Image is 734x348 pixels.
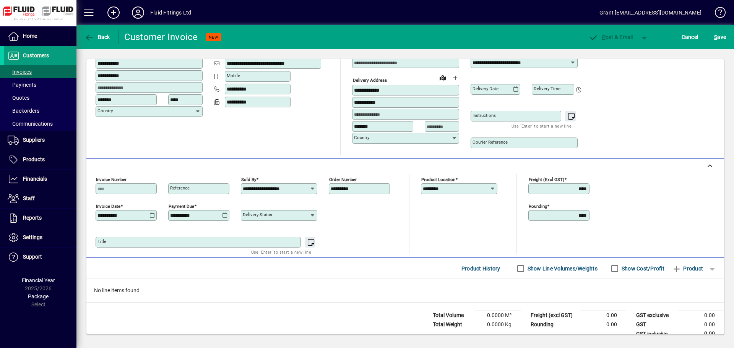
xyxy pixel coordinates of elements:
[475,311,521,320] td: 0.0000 M³
[680,30,700,44] button: Cancel
[714,34,717,40] span: S
[126,6,150,19] button: Profile
[23,156,45,162] span: Products
[96,177,127,182] mat-label: Invoice number
[23,234,42,240] span: Settings
[678,311,724,320] td: 0.00
[84,34,110,40] span: Back
[473,139,508,145] mat-label: Courier Reference
[4,65,76,78] a: Invoices
[4,131,76,150] a: Suppliers
[124,31,198,43] div: Customer Invoice
[534,86,560,91] mat-label: Delivery time
[632,329,678,339] td: GST inclusive
[23,254,42,260] span: Support
[682,31,698,43] span: Cancel
[8,95,29,101] span: Quotes
[23,52,49,58] span: Customers
[169,204,194,209] mat-label: Payment due
[4,91,76,104] a: Quotes
[4,189,76,208] a: Staff
[23,176,47,182] span: Financials
[4,209,76,228] a: Reports
[602,34,606,40] span: P
[23,215,42,221] span: Reports
[4,27,76,46] a: Home
[22,277,55,283] span: Financial Year
[4,117,76,130] a: Communications
[620,265,664,272] label: Show Cost/Profit
[86,279,724,302] div: No line items found
[599,6,702,19] div: Grant [EMAIL_ADDRESS][DOMAIN_NAME]
[475,320,521,329] td: 0.0000 Kg
[4,170,76,189] a: Financials
[632,311,678,320] td: GST exclusive
[96,204,120,209] mat-label: Invoice date
[512,121,572,130] mat-hint: Use 'Enter' to start a new line
[227,73,240,78] mat-label: Mobile
[4,150,76,169] a: Products
[76,30,119,44] app-page-header-button: Back
[437,71,449,84] a: View on map
[8,69,32,75] span: Invoices
[529,204,547,209] mat-label: Rounding
[4,248,76,267] a: Support
[527,311,580,320] td: Freight (excl GST)
[243,212,272,217] mat-label: Delivery status
[101,6,126,19] button: Add
[529,177,564,182] mat-label: Freight (excl GST)
[23,195,35,201] span: Staff
[678,320,724,329] td: 0.00
[527,320,580,329] td: Rounding
[4,78,76,91] a: Payments
[23,33,37,39] span: Home
[97,239,106,244] mat-label: Title
[714,31,726,43] span: ave
[429,311,475,320] td: Total Volume
[712,30,728,44] button: Save
[354,135,369,140] mat-label: Country
[8,121,53,127] span: Communications
[4,104,76,117] a: Backorders
[458,262,503,275] button: Product History
[28,293,49,299] span: Package
[678,329,724,339] td: 0.00
[709,2,724,26] a: Knowledge Base
[473,113,496,118] mat-label: Instructions
[23,137,45,143] span: Suppliers
[632,320,678,329] td: GST
[4,228,76,247] a: Settings
[251,248,311,256] mat-hint: Use 'Enter' to start a new line
[585,30,637,44] button: Post & Email
[421,177,455,182] mat-label: Product location
[329,177,357,182] mat-label: Order number
[429,320,475,329] td: Total Weight
[8,108,39,114] span: Backorders
[580,311,626,320] td: 0.00
[8,82,36,88] span: Payments
[241,177,256,182] mat-label: Sold by
[209,35,218,40] span: NEW
[83,30,112,44] button: Back
[449,72,461,84] button: Choose address
[97,108,113,113] mat-label: Country
[461,262,500,275] span: Product History
[473,86,499,91] mat-label: Delivery date
[589,34,633,40] span: ost & Email
[526,265,598,272] label: Show Line Volumes/Weights
[580,320,626,329] td: 0.00
[170,185,190,191] mat-label: Reference
[150,6,191,19] div: Fluid Fittings Ltd
[672,262,703,275] span: Product
[668,262,707,275] button: Product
